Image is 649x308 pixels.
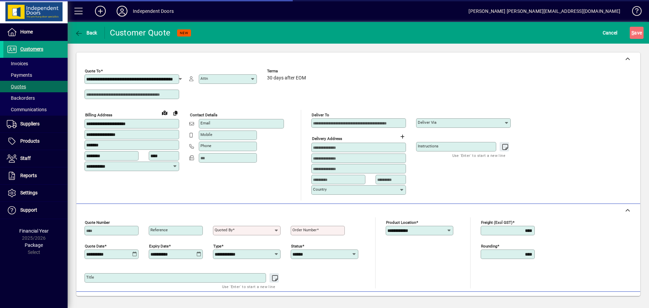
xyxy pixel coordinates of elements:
[3,167,68,184] a: Reports
[20,156,31,161] span: Staff
[200,132,212,137] mat-label: Mobile
[85,220,110,224] mat-label: Quote number
[418,144,438,148] mat-label: Instructions
[75,30,97,35] span: Back
[591,295,625,307] button: Product
[267,75,306,81] span: 30 days after EOM
[313,187,327,192] mat-label: Country
[312,113,329,117] mat-label: Deliver To
[3,104,68,115] a: Communications
[292,228,317,232] mat-label: Order number
[418,120,436,125] mat-label: Deliver via
[397,131,408,142] button: Choose address
[180,31,188,35] span: NEW
[630,27,644,39] button: Save
[7,84,26,89] span: Quotes
[594,295,622,306] span: Product
[20,190,38,195] span: Settings
[7,107,47,112] span: Communications
[25,242,43,248] span: Package
[3,58,68,69] a: Invoices
[150,228,168,232] mat-label: Reference
[468,6,620,17] div: [PERSON_NAME] [PERSON_NAME][EMAIL_ADDRESS][DOMAIN_NAME]
[3,24,68,41] a: Home
[86,275,94,280] mat-label: Title
[3,92,68,104] a: Backorders
[85,69,101,73] mat-label: Quote To
[7,72,32,78] span: Payments
[603,27,618,38] span: Cancel
[481,243,497,248] mat-label: Rounding
[267,69,308,73] span: Terms
[3,116,68,133] a: Suppliers
[3,133,68,150] a: Products
[133,6,174,17] div: Independent Doors
[200,76,208,81] mat-label: Attn
[20,207,37,213] span: Support
[405,295,445,307] button: Product History
[601,27,619,39] button: Cancel
[159,107,170,118] a: View on map
[111,5,133,17] button: Profile
[481,220,512,224] mat-label: Freight (excl GST)
[627,1,641,23] a: Knowledge Base
[73,27,99,39] button: Back
[85,243,104,248] mat-label: Quote date
[386,220,416,224] mat-label: Product location
[631,30,634,35] span: S
[19,228,49,234] span: Financial Year
[20,173,37,178] span: Reports
[222,283,275,290] mat-hint: Use 'Enter' to start a new line
[110,27,171,38] div: Customer Quote
[3,69,68,81] a: Payments
[149,243,169,248] mat-label: Expiry date
[3,185,68,202] a: Settings
[3,150,68,167] a: Staff
[20,121,40,126] span: Suppliers
[68,27,105,39] app-page-header-button: Back
[215,228,233,232] mat-label: Quoted by
[213,243,221,248] mat-label: Type
[200,143,211,148] mat-label: Phone
[20,29,33,34] span: Home
[170,108,181,118] button: Copy to Delivery address
[631,27,642,38] span: ave
[90,5,111,17] button: Add
[20,138,40,144] span: Products
[20,46,43,52] span: Customers
[3,81,68,92] a: Quotes
[7,95,35,101] span: Backorders
[200,121,210,125] mat-label: Email
[452,151,505,159] mat-hint: Use 'Enter' to start a new line
[3,202,68,219] a: Support
[408,295,442,306] span: Product History
[7,61,28,66] span: Invoices
[291,243,302,248] mat-label: Status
